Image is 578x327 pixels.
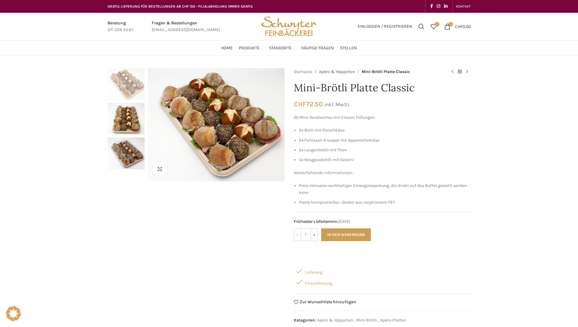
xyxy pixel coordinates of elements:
span: Zur Wunschliste hinzufügen [300,300,356,304]
span: CHF [294,100,306,108]
div: 1 / 3 [146,68,286,181]
input: Produktmenge [301,228,310,241]
a: KONTAKT [456,0,471,12]
li: 5x Laugenbrötli mit Thon [299,147,471,153]
h1: Mini-Brötli Platte Classic [294,82,471,94]
a: Previous product [449,68,456,76]
div: Main navigation [105,42,474,54]
span: Mini-Brötli Platte Classic [362,69,410,75]
a: Apéro & Häppchen [317,318,353,323]
span: Häufige Fragen [301,45,334,51]
div: 2 / 3 [108,103,145,138]
a: Home [221,42,233,54]
a: Instagram social link [435,2,442,11]
li: 5x Paillassli-Knusper mit Appenzellerkäse [299,137,471,144]
div: Secondary navigation [453,0,474,12]
iframe: Sicherer Rahmen für schnelle Bezahlvorgänge [293,246,472,261]
a: Häufige Fragen [301,42,334,54]
a: Apéro-Platten [380,318,406,323]
li: 5x Bürli mit Fleischkäse [299,127,471,134]
li: 5x Neugassbrötli mit Salami [299,156,471,163]
a: Linkedin social link [442,2,449,11]
span: 0 [449,22,453,26]
span: Frühester Liefertermin: [294,219,339,224]
bdi: 72.50 [294,100,323,108]
div: Lieferung [294,265,471,276]
a: Suchen [415,20,427,33]
a: Apéro & Häppchen [319,69,355,75]
p: Weiterführende Informationen: [294,170,471,176]
a: Next product [463,68,471,76]
a: Stellen [340,42,357,54]
a: Site logo [259,23,319,29]
img: Bäckerei Schwyter [259,13,319,40]
img: Mini-Brötli Platte Classic – Bild 3 [108,138,145,169]
span: , [378,317,378,324]
span: [DATE] [294,218,471,225]
span: Produkte [239,45,260,51]
span: GRATIS LIEFERUNG FÜR BESTELLUNGEN AB CHF 150 - FILIALABHOLUNG IMMER GRATIS [108,4,253,9]
input: + [310,228,318,241]
span: Einloggen / Registrieren [358,24,412,29]
span: KONTAKT [456,4,471,9]
div: Meine Wunschliste [427,20,440,33]
nav: Breadcrumb [294,68,443,76]
span: 0 [435,22,439,26]
a: Infobox link [152,20,220,33]
a: Mini-Brötli [356,318,377,323]
a: Infobox link [108,20,133,33]
div: 3 / 3 [108,138,145,172]
a: Produkte [239,42,263,54]
p: 20 Mini-Sandwiches mit Classic Füllungen [294,114,471,121]
li: Platte kompostierbar, Deckel aus rezykliertem PET [299,199,471,206]
span: CHF [455,24,463,29]
span: Stellen [340,45,357,51]
span: Home [221,45,233,51]
a: Zur Wunschliste hinzufügen [294,300,356,304]
a: Startseite [294,69,312,75]
a: 0 CHF0.00 [441,20,474,33]
a: Einloggen / Registrieren [355,20,415,33]
button: In den Warenkorb [321,228,371,241]
span: Kategorien: [294,318,316,323]
span: , [354,317,355,324]
bdi: 0.00 [455,24,471,29]
img: Mini-Brötli Platte Classic – Bild 2 [108,103,145,135]
li: Preis inklusive nachhaltiger Einwegverpackung, die direkt auf das Buffet gestellt werden kann [299,182,471,196]
a: 0 [427,20,440,33]
div: 1 / 3 [108,68,145,103]
div: Filialabholung [294,276,471,287]
a: Standorte [269,42,295,54]
img: Mini-Brötli Platte Classic [108,68,145,100]
a: Facebook social link [428,2,435,11]
input: - [294,228,301,241]
small: inkl. MwSt. [324,101,350,107]
span: Standorte [269,45,292,51]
